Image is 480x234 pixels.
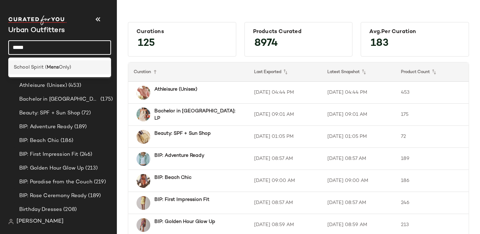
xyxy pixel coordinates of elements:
span: 8974 [248,31,285,56]
span: (189) [73,123,87,131]
span: (186) [59,137,73,145]
b: Mens [47,64,59,71]
td: 72 [395,126,469,148]
span: (72) [80,109,91,117]
div: Avg.per Curation [369,29,460,35]
b: BIP: Golden Hour Glow Up [154,218,215,225]
td: 246 [395,192,469,214]
span: BIP: Beach Chic [19,137,59,145]
td: [DATE] 08:57 AM [249,192,322,214]
th: Latest Snapshot [322,62,395,82]
b: BIP: Beach Chic [154,174,192,181]
span: 125 [131,31,162,56]
td: [DATE] 08:57 AM [322,192,395,214]
span: (175) [99,95,113,103]
span: BIP: Paradise from the Couch [19,178,92,186]
b: Beauty: SPF + Sun Shop [154,130,211,137]
td: [DATE] 08:57 AM [322,148,395,170]
img: svg%3e [8,219,14,224]
div: Curations [137,29,228,35]
td: 175 [395,104,469,126]
b: Athleisure (Unisex) [154,86,197,93]
th: Product Count [395,62,469,82]
span: BIP: Golden Hour Glow Up [19,164,84,172]
img: cfy_white_logo.C9jOOHJF.svg [8,16,67,25]
span: (208) [62,206,77,214]
span: (246) [78,151,92,159]
span: (189) [87,192,101,200]
div: Products Curated [253,29,344,35]
span: BIP: Adventure Ready [19,123,73,131]
span: [PERSON_NAME] [17,217,64,226]
td: 453 [395,82,469,104]
td: [DATE] 09:01 AM [322,104,395,126]
span: BIP: Rose Ceremony Ready [19,192,87,200]
b: BIP: First Impression Fit [154,196,209,203]
span: Athleisure (Unisex) [19,82,67,90]
span: Birthday Dresses [19,206,62,214]
span: (219) [92,178,106,186]
td: [DATE] 08:57 AM [249,148,322,170]
th: Curation [128,62,249,82]
td: 186 [395,170,469,192]
td: [DATE] 01:05 PM [249,126,322,148]
td: [DATE] 04:44 PM [322,82,395,104]
b: BIP: Adventure Ready [154,152,204,159]
span: BIP: First Impression Fit [19,151,78,159]
td: [DATE] 01:05 PM [322,126,395,148]
span: Beauty: SPF + Sun Shop [19,109,80,117]
span: (453) [67,82,81,90]
span: (213) [84,164,98,172]
td: [DATE] 04:44 PM [249,82,322,104]
td: [DATE] 09:00 AM [322,170,395,192]
b: Bachelor in [GEOGRAPHIC_DATA]: LP [154,108,236,122]
td: 189 [395,148,469,170]
span: 183 [364,31,395,56]
td: [DATE] 09:00 AM [249,170,322,192]
th: Last Exported [249,62,322,82]
span: School Spirit ( [14,64,47,71]
td: [DATE] 09:01 AM [249,104,322,126]
span: Only) [59,64,71,71]
span: Bachelor in [GEOGRAPHIC_DATA]: LP [19,95,99,103]
span: Current Company Name [8,27,65,34]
